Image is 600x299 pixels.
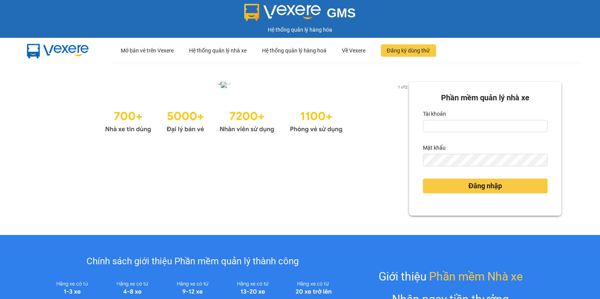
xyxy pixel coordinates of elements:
[244,4,321,21] img: logo 2
[429,267,523,285] span: Phần mềm Nhà xe
[381,44,436,57] button: Đăng ký dùng thử
[387,46,430,55] span: Đăng ký dùng thử
[423,179,548,193] button: Đăng nhập
[105,106,343,135] img: Statistics.png
[218,81,221,84] li: slide item 1
[42,254,343,269] div: Chính sách giới thiệu Phần mềm quản lý thành công
[327,6,356,20] span: GMS
[423,92,548,104] div: Phần mềm quản lý nhà xe
[244,12,356,18] a: GMS
[423,154,548,166] input: Mật khẩu
[39,82,49,90] button: previous slide / item
[423,120,548,132] input: Tài khoản
[227,81,230,84] li: slide item 2
[423,108,446,120] label: Tài khoản
[19,38,96,63] img: mbUUG5Q.png
[398,82,409,90] button: next slide / item
[2,25,598,34] div: Hệ thống quản lý hàng hóa
[468,181,502,191] span: Đăng nhập
[262,38,326,63] div: Hệ thống quản lý hàng hoá
[342,38,365,63] div: Về Vexere
[423,142,446,154] label: Mật khẩu
[395,82,409,92] p: 1 of 2
[379,267,523,285] div: Giới thiệu
[189,38,247,63] div: Hệ thống quản lý nhà xe
[121,38,174,63] div: Mở bán vé trên Vexere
